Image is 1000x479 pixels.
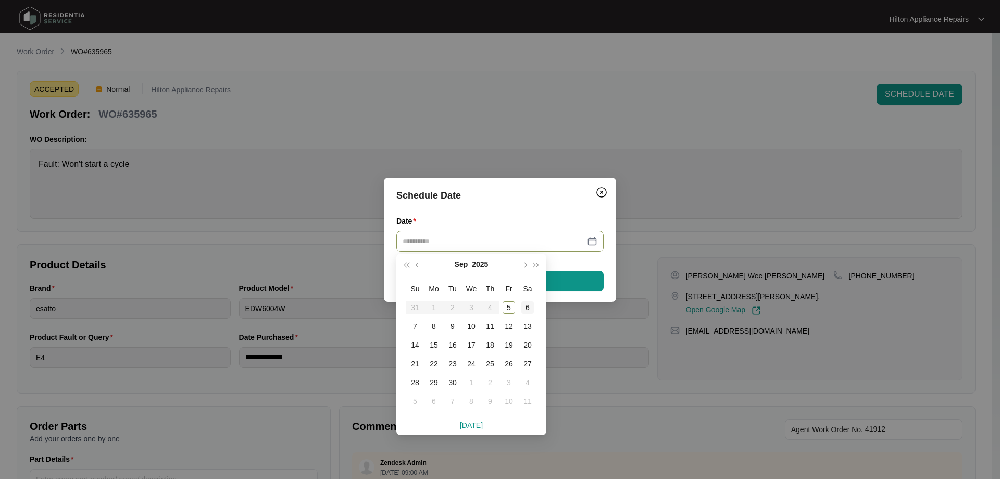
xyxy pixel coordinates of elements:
[424,354,443,373] td: 2025-09-22
[593,184,610,201] button: Close
[484,358,496,370] div: 25
[460,421,483,429] a: [DATE]
[462,373,481,392] td: 2025-10-01
[499,279,518,298] th: Fr
[462,336,481,354] td: 2025-09-17
[481,317,499,336] td: 2025-09-11
[446,376,459,389] div: 30
[428,395,440,408] div: 6
[462,392,481,411] td: 2025-10-08
[455,254,468,275] button: Sep
[406,336,424,354] td: 2025-09-14
[481,373,499,392] td: 2025-10-02
[499,354,518,373] td: 2025-09-26
[443,317,462,336] td: 2025-09-09
[409,358,421,370] div: 21
[465,339,478,351] div: 17
[424,336,443,354] td: 2025-09-15
[462,279,481,298] th: We
[484,320,496,333] div: 11
[499,392,518,411] td: 2025-10-10
[499,336,518,354] td: 2025-09-19
[406,279,424,298] th: Su
[396,188,604,203] div: Schedule Date
[446,358,459,370] div: 23
[446,339,459,351] div: 16
[499,317,518,336] td: 2025-09-12
[481,279,499,298] th: Th
[409,376,421,389] div: 28
[518,354,537,373] td: 2025-09-27
[484,395,496,408] div: 9
[503,320,515,333] div: 12
[518,298,537,317] td: 2025-09-06
[521,376,534,389] div: 4
[424,392,443,411] td: 2025-10-06
[518,392,537,411] td: 2025-10-11
[443,354,462,373] td: 2025-09-23
[484,339,496,351] div: 18
[465,358,478,370] div: 24
[499,298,518,317] td: 2025-09-05
[424,373,443,392] td: 2025-09-29
[409,395,421,408] div: 5
[518,279,537,298] th: Sa
[465,376,478,389] div: 1
[409,320,421,333] div: 7
[503,339,515,351] div: 19
[424,317,443,336] td: 2025-09-08
[521,301,534,314] div: 6
[472,254,488,275] button: 2025
[518,317,537,336] td: 2025-09-13
[521,339,534,351] div: 20
[503,376,515,389] div: 3
[503,301,515,314] div: 5
[518,373,537,392] td: 2025-10-04
[409,339,421,351] div: 14
[403,236,585,247] input: Date
[595,186,608,199] img: closeCircle
[481,336,499,354] td: 2025-09-18
[521,358,534,370] div: 27
[465,395,478,408] div: 8
[443,373,462,392] td: 2025-09-30
[518,336,537,354] td: 2025-09-20
[428,320,440,333] div: 8
[428,339,440,351] div: 15
[462,317,481,336] td: 2025-09-10
[521,320,534,333] div: 13
[406,392,424,411] td: 2025-10-05
[462,354,481,373] td: 2025-09-24
[503,395,515,408] div: 10
[406,354,424,373] td: 2025-09-21
[465,320,478,333] div: 10
[443,279,462,298] th: Tu
[446,320,459,333] div: 9
[443,392,462,411] td: 2025-10-07
[484,376,496,389] div: 2
[481,392,499,411] td: 2025-10-09
[446,395,459,408] div: 7
[503,358,515,370] div: 26
[499,373,518,392] td: 2025-10-03
[406,317,424,336] td: 2025-09-07
[428,376,440,389] div: 29
[406,373,424,392] td: 2025-09-28
[424,279,443,298] th: Mo
[396,216,420,226] label: Date
[443,336,462,354] td: 2025-09-16
[481,354,499,373] td: 2025-09-25
[521,395,534,408] div: 11
[428,358,440,370] div: 22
